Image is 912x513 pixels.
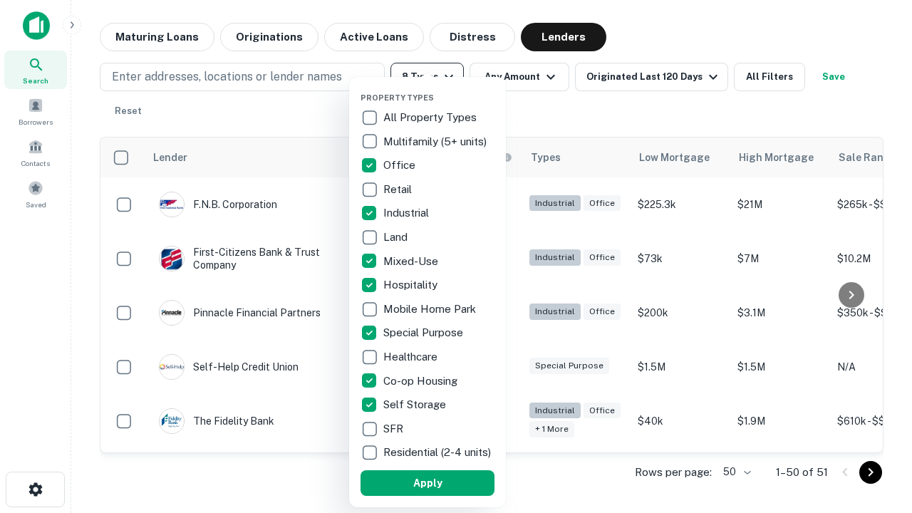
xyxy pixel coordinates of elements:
[383,348,440,366] p: Healthcare
[361,93,434,102] span: Property Types
[383,229,410,246] p: Land
[383,444,494,461] p: Residential (2-4 units)
[383,301,479,318] p: Mobile Home Park
[383,324,466,341] p: Special Purpose
[841,353,912,422] iframe: Chat Widget
[383,276,440,294] p: Hospitality
[383,109,480,126] p: All Property Types
[383,373,460,390] p: Co-op Housing
[383,204,432,222] p: Industrial
[383,157,418,174] p: Office
[383,253,441,270] p: Mixed-Use
[383,420,406,437] p: SFR
[383,396,449,413] p: Self Storage
[383,133,489,150] p: Multifamily (5+ units)
[383,181,415,198] p: Retail
[361,470,494,496] button: Apply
